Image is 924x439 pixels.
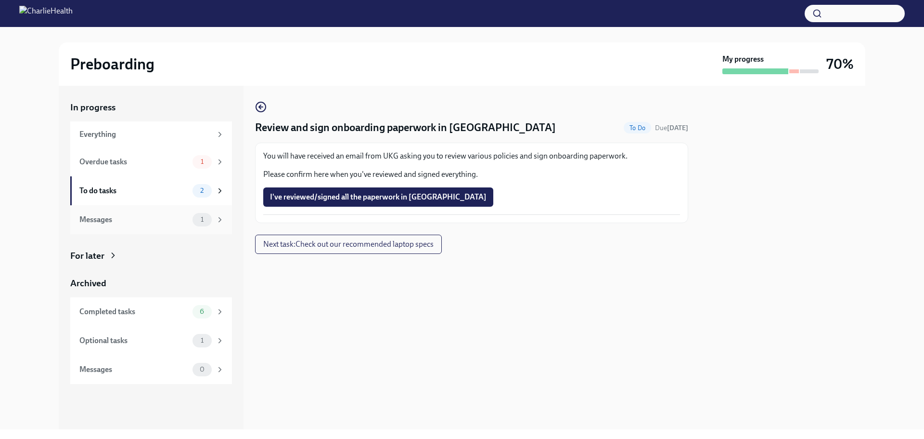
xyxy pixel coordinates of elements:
[70,121,232,147] a: Everything
[194,308,210,315] span: 6
[70,297,232,326] a: Completed tasks6
[79,157,189,167] div: Overdue tasks
[70,326,232,355] a: Optional tasks1
[70,101,232,114] a: In progress
[655,124,688,132] span: Due
[263,151,680,161] p: You will have received an email from UKG asking you to review various policies and sign onboardin...
[70,277,232,290] a: Archived
[70,250,104,262] div: For later
[826,55,854,73] h3: 70%
[70,205,232,234] a: Messages1
[263,187,493,207] button: I've reviewed/signed all the paperwork in [GEOGRAPHIC_DATA]
[79,306,189,317] div: Completed tasks
[624,124,651,132] span: To Do
[70,250,232,262] a: For later
[667,124,688,132] strong: [DATE]
[70,176,232,205] a: To do tasks2
[79,129,212,140] div: Everything
[722,54,764,65] strong: My progress
[270,192,487,202] span: I've reviewed/signed all the paperwork in [GEOGRAPHIC_DATA]
[194,187,209,194] span: 2
[255,235,442,254] button: Next task:Check out our recommended laptop specs
[255,120,556,135] h4: Review and sign onboarding paperwork in [GEOGRAPHIC_DATA]
[195,158,209,165] span: 1
[194,366,210,373] span: 0
[263,169,680,180] p: Please confirm here when you've reviewed and signed everything.
[195,337,209,344] span: 1
[70,147,232,176] a: Overdue tasks1
[263,239,434,249] span: Next task : Check out our recommended laptop specs
[79,335,189,346] div: Optional tasks
[655,123,688,133] span: September 18th, 2025 09:00
[19,6,73,21] img: CharlieHealth
[79,186,189,196] div: To do tasks
[79,214,189,225] div: Messages
[79,364,189,375] div: Messages
[195,216,209,223] span: 1
[70,54,154,74] h2: Preboarding
[70,355,232,384] a: Messages0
